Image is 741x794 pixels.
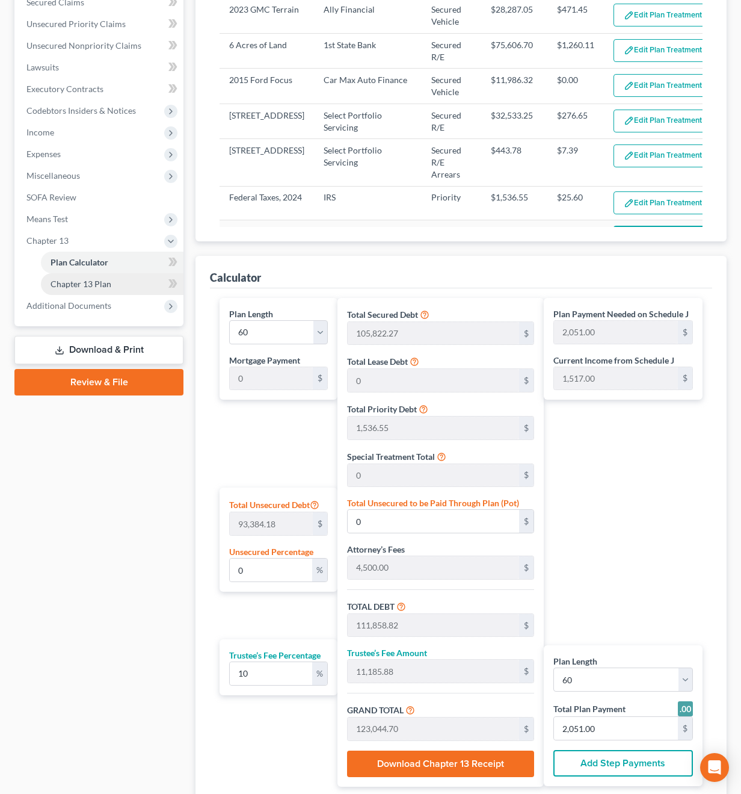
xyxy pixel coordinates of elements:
input: 0.00 [230,367,313,390]
a: Executory Contracts [17,78,183,100]
span: Unsecured Priority Claims [26,19,126,29]
button: Add Special Treatment [613,226,724,248]
td: Priority [422,186,481,220]
div: $ [313,367,327,390]
label: Total Unsecured to be Paid Through Plan (Pot) [347,497,519,509]
a: SOFA Review [17,187,183,208]
input: 0.00 [348,614,519,637]
div: Open Intercom Messenger [700,753,729,782]
label: Trustee’s Fee Percentage [229,649,321,662]
td: Secured R/E [422,34,481,69]
td: $0.00 [547,220,604,253]
td: Credit Card Debt [220,220,314,253]
td: Select Portfolio Servicing [314,139,422,186]
td: $948.09 [481,220,547,253]
input: 0.00 [554,717,678,740]
button: Edit Plan Treatment [613,144,712,167]
div: $ [678,321,692,344]
button: Download Chapter 13 Receipt [347,751,534,777]
img: edit-pencil-c1479a1de80d8dea1e2430c2f745a3c6a07e9d7aa2eeffe225670001d78357a8.svg [624,81,634,91]
input: 0.00 [348,322,519,345]
label: Mortgage Payment [229,354,300,367]
div: $ [519,464,533,487]
div: $ [313,512,327,535]
div: $ [678,717,692,740]
td: Secured R/E Arrears [422,139,481,186]
img: edit-pencil-c1479a1de80d8dea1e2430c2f745a3c6a07e9d7aa2eeffe225670001d78357a8.svg [624,150,634,161]
td: $443.78 [481,139,547,186]
td: Secured Vehicle [422,69,481,104]
td: $75,606.70 [481,34,547,69]
div: $ [678,367,692,390]
a: Lawsuits [17,57,183,78]
label: Total Priority Debt [347,403,417,415]
span: Executory Contracts [26,84,103,94]
input: 0.00 [230,662,312,685]
span: Chapter 13 Plan [51,279,111,289]
input: 0.00 [348,464,519,487]
img: edit-pencil-c1479a1de80d8dea1e2430c2f745a3c6a07e9d7aa2eeffe225670001d78357a8.svg [624,198,634,208]
label: GRAND TOTAL [347,704,404,716]
td: [STREET_ADDRESS] [220,104,314,138]
a: Download & Print [14,336,183,364]
td: $1,536.55 [481,186,547,220]
span: Lawsuits [26,62,59,72]
input: 0.00 [348,369,519,392]
span: Additional Documents [26,300,111,311]
span: Chapter 13 [26,235,69,246]
td: Unsecured [422,220,481,253]
a: Unsecured Priority Claims [17,13,183,35]
div: $ [519,660,533,683]
span: Expenses [26,149,61,159]
div: $ [519,417,533,439]
span: Unsecured Nonpriority Claims [26,40,141,51]
a: Round to nearest dollar [678,701,693,716]
button: Edit Plan Treatment [613,74,712,97]
td: Secured R/E [422,104,481,138]
img: edit-pencil-c1479a1de80d8dea1e2430c2f745a3c6a07e9d7aa2eeffe225670001d78357a8.svg [624,116,634,126]
td: $7.39 [547,139,604,186]
div: $ [519,556,533,579]
button: Add Step Payments [553,750,693,777]
a: Review & File [14,369,183,395]
label: Plan Payment Needed on Schedule J [553,308,689,320]
span: SOFA Review [26,192,76,202]
img: edit-pencil-c1479a1de80d8dea1e2430c2f745a3c6a07e9d7aa2eeffe225670001d78357a8.svg [624,45,634,55]
button: Edit Plan Treatment [613,191,712,214]
label: Total Unsecured Debt [229,497,319,512]
span: Codebtors Insiders & Notices [26,105,136,116]
label: Unsecured Percentage [229,545,313,558]
span: Income [26,127,54,137]
label: Plan Length [229,308,273,320]
button: Edit Plan Treatment [613,110,712,132]
label: Plan Length [553,655,597,668]
a: Unsecured Nonpriority Claims [17,35,183,57]
label: Current Income from Schedule J [553,354,674,367]
td: $0.00 [547,69,604,104]
span: Means Test [26,214,68,224]
td: Federal Taxes, 2024 [220,186,314,220]
td: IRS [314,186,422,220]
td: 2015 Ford Focus [220,69,314,104]
span: Plan Calculator [51,257,108,267]
td: Select Portfolio Servicing [314,104,422,138]
input: 0.00 [348,510,519,533]
div: $ [519,510,533,533]
td: Car Max Auto Finance [314,69,422,104]
label: Total Secured Debt [347,308,418,321]
div: $ [519,718,533,740]
div: $ [519,614,533,637]
td: $1,260.11 [547,34,604,69]
a: Chapter 13 Plan [41,273,183,295]
input: 0.00 [554,321,678,344]
td: $25.60 [547,186,604,220]
a: Plan Calculator [41,252,183,273]
div: % [312,662,327,685]
img: edit-pencil-c1479a1de80d8dea1e2430c2f745a3c6a07e9d7aa2eeffe225670001d78357a8.svg [624,10,634,20]
td: $32,533.25 [481,104,547,138]
label: Special Treatment Total [347,450,435,463]
label: Total Plan Payment [553,703,626,715]
input: 0.00 [348,718,519,740]
input: 0.00 [348,660,519,683]
input: 0.00 [230,559,312,582]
